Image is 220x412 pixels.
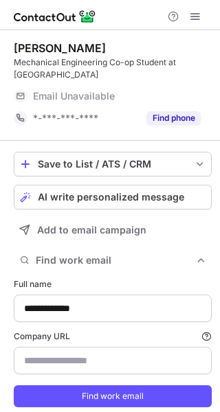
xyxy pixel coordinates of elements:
[14,185,212,209] button: AI write personalized message
[36,254,195,266] span: Find work email
[14,41,106,55] div: [PERSON_NAME]
[14,56,212,81] div: Mechanical Engineering Co-op Student at [GEOGRAPHIC_DATA]
[33,90,115,102] span: Email Unavailable
[37,225,146,236] span: Add to email campaign
[146,111,201,125] button: Reveal Button
[14,152,212,176] button: save-profile-one-click
[38,159,188,170] div: Save to List / ATS / CRM
[14,385,212,407] button: Find work email
[14,8,96,25] img: ContactOut v5.3.10
[14,251,212,270] button: Find work email
[14,330,212,343] label: Company URL
[38,192,184,203] span: AI write personalized message
[14,278,212,290] label: Full name
[14,218,212,242] button: Add to email campaign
